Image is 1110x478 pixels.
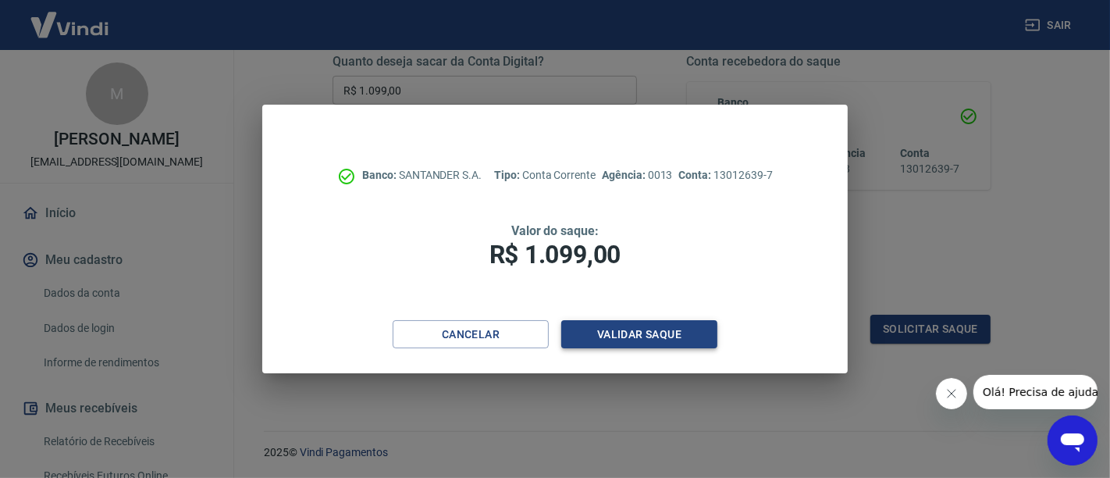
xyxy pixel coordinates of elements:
span: Conta: [679,169,714,181]
span: Tipo: [494,169,522,181]
p: Conta Corrente [494,167,596,184]
p: SANTANDER S.A. [362,167,482,184]
p: 13012639-7 [679,167,773,184]
iframe: Mensagem da empresa [973,375,1098,409]
span: R$ 1.099,00 [489,240,621,269]
button: Cancelar [393,320,549,349]
iframe: Fechar mensagem [936,378,967,409]
p: 0013 [602,167,672,184]
span: Agência: [602,169,648,181]
span: Valor do saque: [511,223,599,238]
span: Olá! Precisa de ajuda? [9,11,131,23]
button: Validar saque [561,320,717,349]
span: Banco: [362,169,399,181]
iframe: Botão para abrir a janela de mensagens [1048,416,1098,466]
